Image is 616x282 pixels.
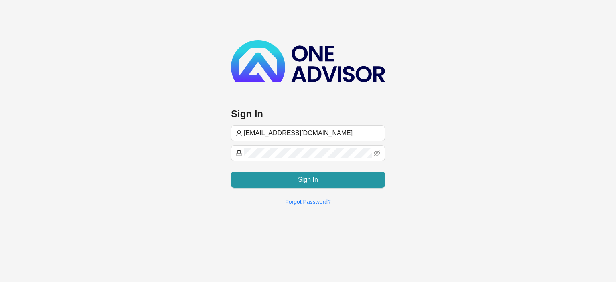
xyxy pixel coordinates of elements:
span: lock [236,150,242,156]
h3: Sign In [231,108,385,120]
span: eye-invisible [374,150,380,156]
button: Sign In [231,172,385,188]
a: Forgot Password? [285,199,331,205]
img: b89e593ecd872904241dc73b71df2e41-logo-dark.svg [231,40,385,82]
span: user [236,130,242,136]
span: Sign In [298,175,318,185]
input: Username [244,128,380,138]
